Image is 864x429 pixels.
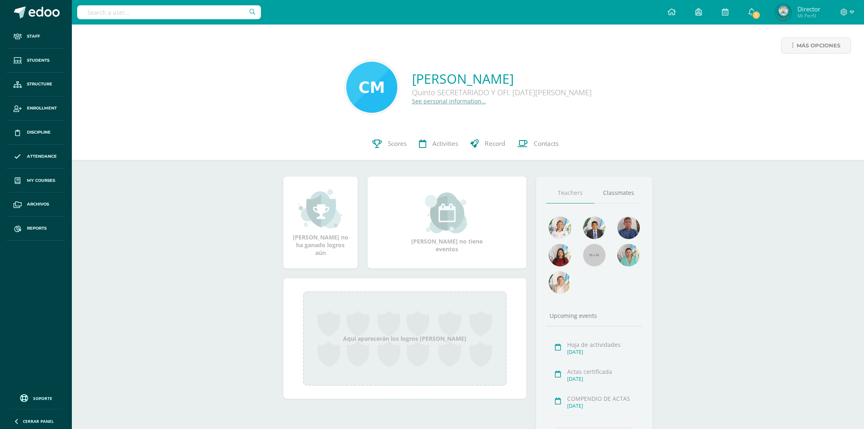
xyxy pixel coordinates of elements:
a: Activities [413,127,464,160]
span: Director [797,5,820,13]
a: Staff [7,25,65,49]
img: 4ab37a039bbfcfc22799fcd817fbc8de.png [583,217,606,239]
img: 15ead7f1e71f207b867fb468c38fe54e.png [617,217,640,239]
span: My courses [27,177,55,184]
img: 005832ea158e39ea0c08372431964198.png [549,217,571,239]
a: Attendance [7,145,65,169]
span: Cerrar panel [23,418,54,424]
a: Students [7,49,65,73]
img: 83e9cbc1e9deaa3b01aa23f0b9c4e037.png [549,244,571,266]
span: Archivos [27,201,49,208]
div: COMPENDIO DE ACTAS [567,395,640,402]
div: [PERSON_NAME] no tiene eventos [406,192,488,253]
span: Students [27,57,49,64]
img: 648d3fb031ec89f861c257ccece062c1.png [775,4,791,20]
div: Upcoming events [546,312,643,320]
span: Enrollment [27,105,57,112]
span: Mi Perfil [797,12,820,19]
div: Quinto SECRETARIADO Y OFI. [DATE][PERSON_NAME] [412,87,592,97]
a: Enrollment [7,96,65,121]
span: Staff [27,33,40,40]
div: Hoja de actividades [567,341,640,349]
div: [DATE] [567,402,640,409]
span: Contacts [534,139,559,148]
span: Structure [27,81,52,87]
img: achievement_small.png [298,188,343,229]
div: [DATE] [567,349,640,355]
img: 6e774029fc808f535c38d5af06fe67d8.png [346,62,397,113]
span: 1 [752,11,761,20]
a: My courses [7,169,65,193]
a: Más opciones [781,38,851,54]
a: Teachers [546,183,595,203]
a: Soporte [10,392,62,403]
span: Record [485,139,505,148]
a: Discipline [7,121,65,145]
a: Contacts [511,127,565,160]
img: 55x55 [583,244,606,266]
span: Attendance [27,153,57,160]
span: Reports [27,225,47,232]
a: Classmates [595,183,643,203]
input: Search a user… [77,5,261,19]
img: 40458cde734d9b8818fac9ae2ed6c481.png [549,271,571,294]
a: Reports [7,217,65,241]
div: Actas certificada [567,368,640,375]
a: [PERSON_NAME] [412,70,592,87]
a: Record [464,127,511,160]
a: Scores [366,127,413,160]
a: Structure [7,73,65,97]
span: Soporte [33,395,52,401]
a: See personal information… [412,97,486,105]
img: event_small.png [425,192,469,233]
span: Más opciones [797,38,840,53]
span: Discipline [27,129,51,136]
a: Archivos [7,192,65,217]
span: Activities [432,139,458,148]
span: Scores [388,139,407,148]
img: 6be2b2835710ecb25b89c5d5d0c4e8a5.png [617,244,640,266]
div: [PERSON_NAME] no ha ganado logros aún [292,188,350,257]
div: Aquí aparecerán los logros [PERSON_NAME] [303,291,507,386]
div: [DATE] [567,375,640,382]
